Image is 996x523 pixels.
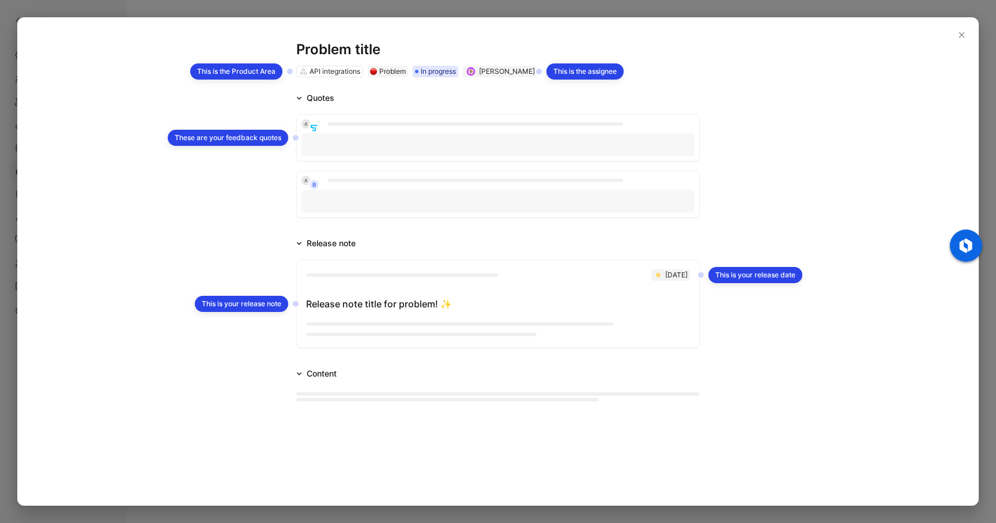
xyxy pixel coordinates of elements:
div: Release note title for problem ! ✨ [306,283,690,318]
div: This is your release date [708,267,802,283]
div: [DATE] [665,269,688,281]
img: 🔴 [370,68,377,75]
button: Quotes [292,91,339,105]
div: This is your release note [195,296,288,312]
div: Content [307,367,337,381]
div: Release note [307,236,356,250]
div: This is the Product Area [190,63,282,80]
img: logo [310,123,319,133]
div: A [301,119,311,129]
div: [PERSON_NAME] [479,66,535,77]
div: This is the assignee [546,63,624,80]
div: B [310,180,319,189]
div: A [301,176,311,185]
div: Problem title [296,40,700,59]
img: avatar [467,68,474,74]
div: These are your feedback quotes [168,130,288,146]
button: Content [292,367,341,381]
button: Release note [292,236,360,250]
div: API integrations [310,66,360,77]
div: Problem [379,66,406,77]
div: Quotes [307,91,334,105]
